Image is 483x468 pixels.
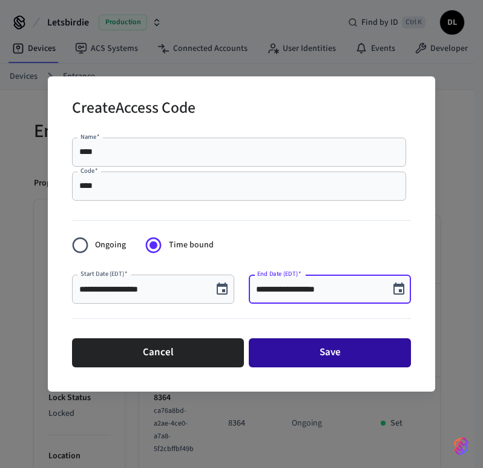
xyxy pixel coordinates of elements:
[249,338,411,367] button: Save
[257,269,301,278] label: End Date (EDT)
[72,91,195,128] h2: Create Access Code
[169,239,214,252] span: Time bound
[72,338,244,367] button: Cancel
[387,277,411,301] button: Choose date, selected date is Oct 7, 2025
[210,277,234,301] button: Choose date, selected date is Oct 7, 2025
[80,269,127,278] label: Start Date (EDT)
[80,166,98,175] label: Code
[454,436,468,456] img: SeamLogoGradient.69752ec5.svg
[80,132,100,141] label: Name
[95,239,126,252] span: Ongoing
